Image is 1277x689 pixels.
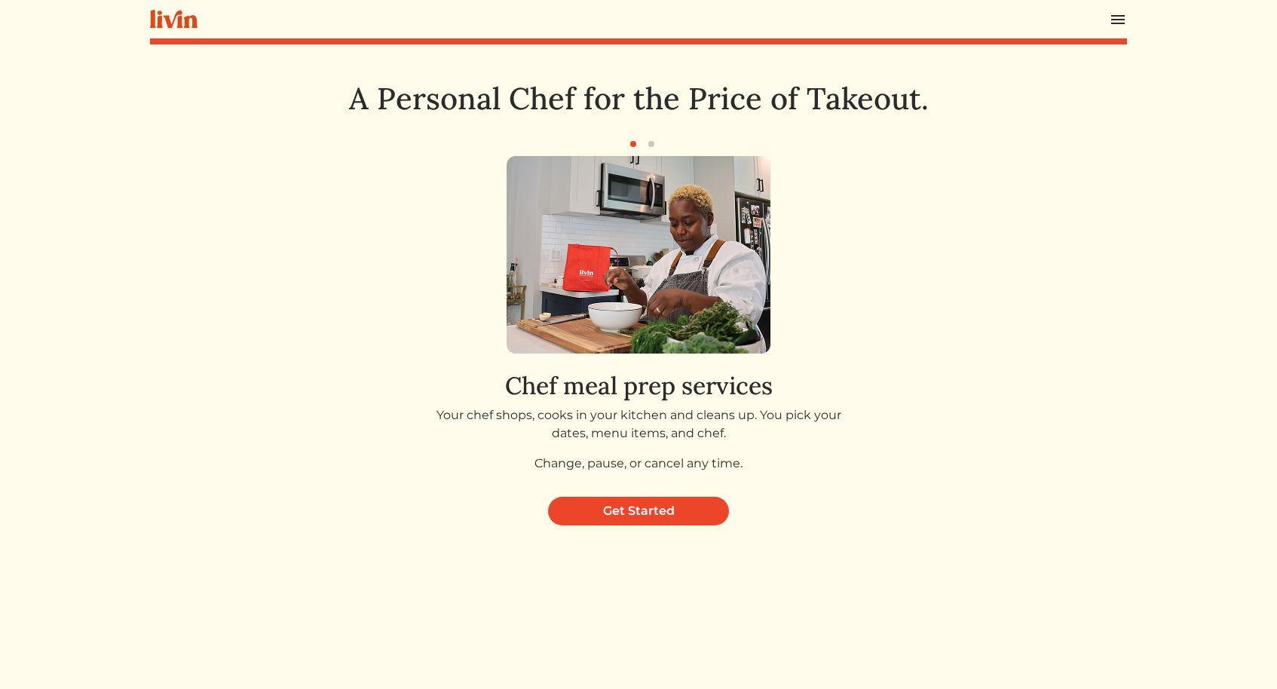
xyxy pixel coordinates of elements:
[421,455,857,473] p: Change, pause, or cancel any time.
[1109,11,1127,29] img: menu_hamburger-cb6d353cf0ecd9f46ceae1c99ecbeb4a00e71ca567a856bd81f57e9d8c17bb26.svg
[150,10,198,29] img: livin-logo-a0d97d1a881af30f6274990eb6222085a2533c92bbd1e4f22c21b4f0d0e3210c.svg
[421,406,857,442] p: Your chef shops, cooks in your kitchen and cleans up. You pick your dates, menu items, and chef.
[507,156,770,354] img: get_started_1-0a65ebd32e7c329797e27adf41642e3aafd0a893fca442ac9c35c8b44ad508ba.png
[272,81,1005,117] h1: A Personal Chef for the Price of Takeout.
[421,372,857,400] h2: Chef meal prep services
[548,497,729,525] a: Get Started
